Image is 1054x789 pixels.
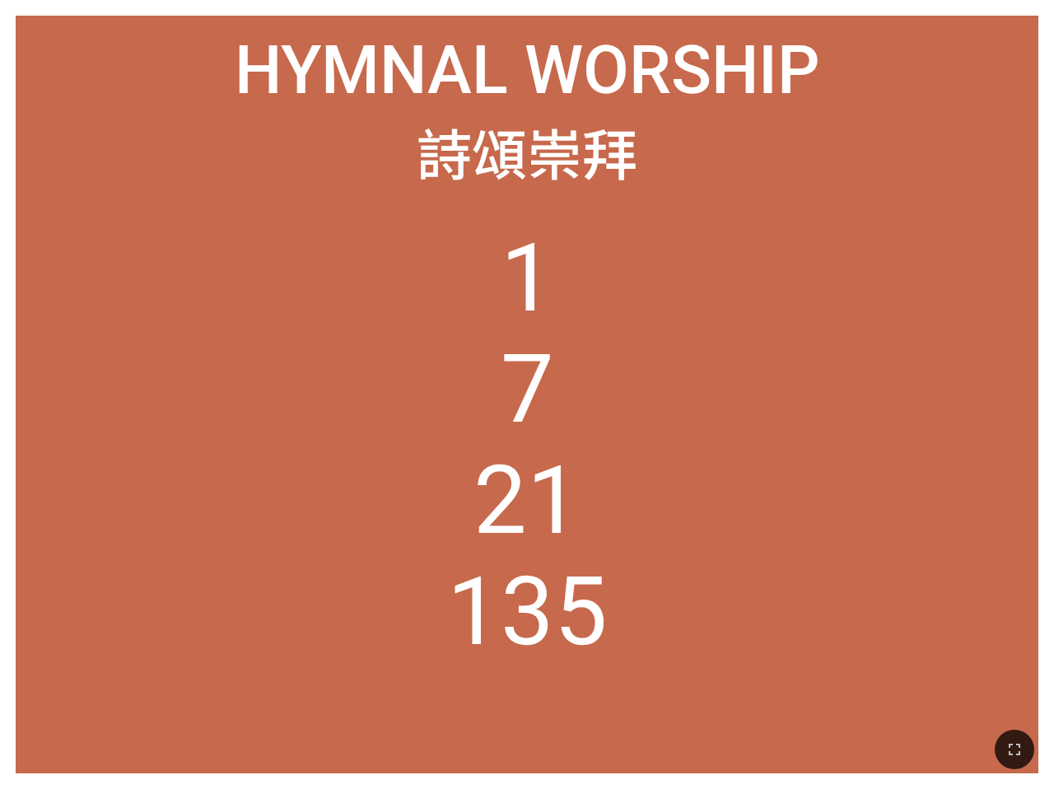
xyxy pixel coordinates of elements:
li: 21 [473,445,581,556]
span: Hymnal Worship [235,31,820,110]
li: 1 [501,222,554,334]
span: 詩頌崇拜 [417,111,637,191]
li: 7 [501,334,554,445]
li: 135 [447,556,608,667]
